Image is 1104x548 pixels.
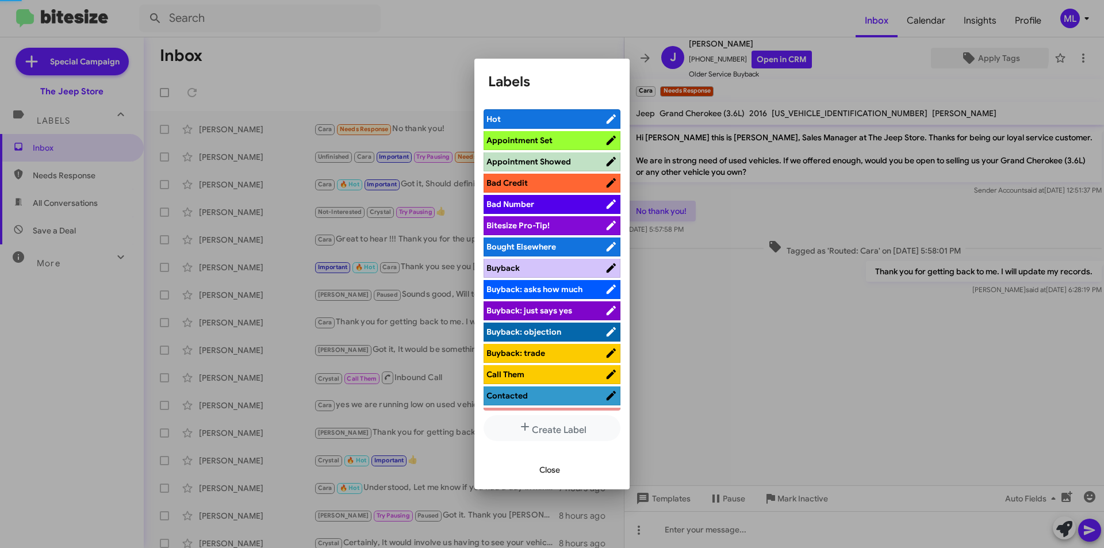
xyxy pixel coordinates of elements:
span: Bought Elsewhere [486,242,556,252]
span: Close [539,459,560,480]
span: Buyback [486,263,520,273]
span: Buyback: just says yes [486,305,572,316]
span: Hot [486,114,501,124]
span: Call Them [486,369,524,380]
span: Appointment Showed [486,156,571,167]
span: Bad Credit [486,178,528,188]
button: Create Label [484,415,620,441]
span: Buyback: objection [486,327,561,337]
span: Buyback: asks how much [486,284,582,294]
span: Appointment Set [486,135,553,145]
span: Buyback: trade [486,348,545,358]
span: Bitesize Pro-Tip! [486,220,550,231]
button: Close [530,459,569,480]
h1: Labels [488,72,616,91]
span: Bad Number [486,199,534,209]
span: Contacted [486,390,528,401]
